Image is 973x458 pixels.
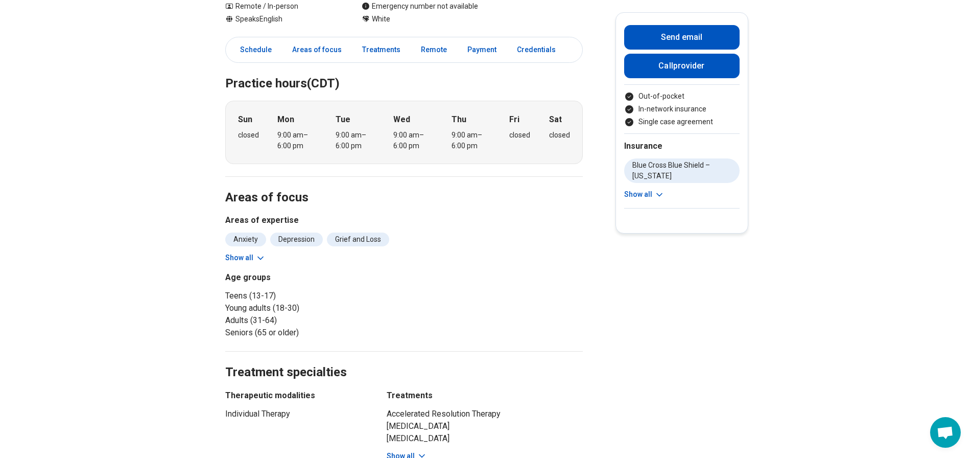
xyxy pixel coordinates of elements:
li: Blue Cross Blue Shield – [US_STATE] [624,158,740,183]
div: Emergency number not available [362,1,478,12]
li: Single case agreement [624,117,740,127]
a: Remote [415,39,453,60]
ul: Payment options [624,91,740,127]
button: Send email [624,25,740,50]
h3: Areas of expertise [225,214,583,226]
h3: Age groups [225,271,400,284]
h3: Treatments [387,390,583,402]
h2: Insurance [624,140,740,152]
li: Out-of-pocket [624,91,740,102]
li: [MEDICAL_DATA] [387,432,583,445]
a: Treatments [356,39,407,60]
strong: Sun [238,113,252,126]
div: closed [238,130,259,141]
strong: Wed [393,113,410,126]
span: White [372,14,390,25]
a: Credentials [511,39,568,60]
li: Adults (31-64) [225,314,400,327]
li: Seniors (65 or older) [225,327,400,339]
li: Depression [270,233,323,246]
strong: Fri [509,113,519,126]
div: 9:00 am – 6:00 pm [393,130,433,151]
button: Show all [225,253,266,263]
li: [MEDICAL_DATA] [387,420,583,432]
button: Show all [624,189,665,200]
a: Payment [461,39,503,60]
li: Teens (13-17) [225,290,400,302]
div: 9:00 am – 6:00 pm [277,130,317,151]
div: Open chat [930,417,961,448]
h3: Therapeutic modalities [225,390,368,402]
div: When does the program meet? [225,101,583,164]
div: closed [509,130,530,141]
strong: Thu [452,113,466,126]
li: Anxiety [225,233,266,246]
h2: Treatment specialties [225,339,583,381]
strong: Mon [277,113,294,126]
strong: Tue [336,113,350,126]
strong: Sat [549,113,562,126]
div: 9:00 am – 6:00 pm [336,130,375,151]
a: Schedule [228,39,278,60]
li: Accelerated Resolution Therapy [387,408,583,420]
h2: Areas of focus [225,165,583,207]
div: Remote / In-person [225,1,341,12]
div: 9:00 am – 6:00 pm [452,130,491,151]
div: closed [549,130,570,141]
a: Areas of focus [286,39,348,60]
li: Grief and Loss [327,233,389,246]
li: In-network insurance [624,104,740,114]
li: Young adults (18-30) [225,302,400,314]
h2: Practice hours (CDT) [225,51,583,93]
li: Individual Therapy [225,408,368,420]
div: Speaks English [225,14,341,25]
button: Callprovider [624,54,740,78]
